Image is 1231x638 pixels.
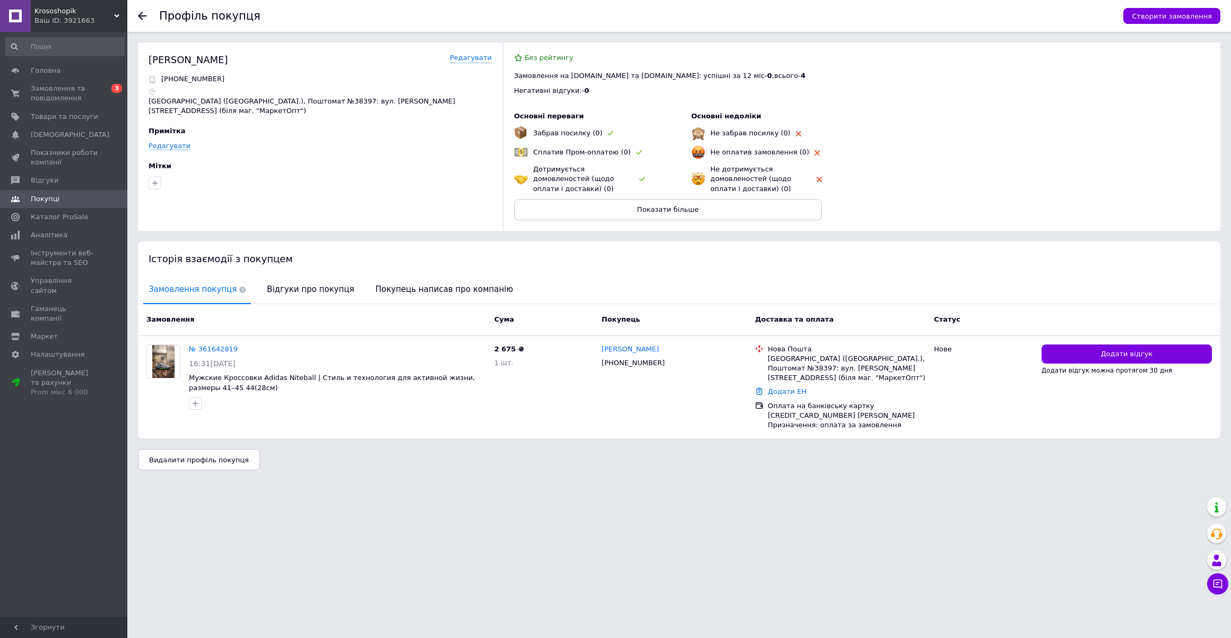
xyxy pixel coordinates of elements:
[31,304,98,323] span: Гаманець компанії
[814,150,820,156] img: rating-tag-type
[138,449,260,470] button: Видалити профіль покупця
[514,112,584,120] span: Основні переваги
[768,344,925,354] div: Нова Пошта
[1042,367,1172,374] span: Додати відгук можна протягом 30 дня
[710,129,791,137] span: Не забрав посилку (0)
[149,53,228,66] div: [PERSON_NAME]
[31,148,98,167] span: Показники роботи компанії
[768,401,925,430] div: Оплата на банківську картку [CREDIT_CARD_NUMBER] [PERSON_NAME] Призначення: оплата за замовлення
[801,72,805,80] span: 4
[149,127,186,135] span: Примітка
[691,145,705,159] img: emoji
[639,177,645,182] img: rating-tag-type
[31,332,58,341] span: Маркет
[450,53,492,63] a: Редагувати
[710,148,809,156] span: Не оплатив замовлення (0)
[533,148,631,156] span: Сплатив Пром-оплатою (0)
[111,84,122,93] span: 3
[31,84,98,103] span: Замовлення та повідомлення
[149,142,190,150] a: Редагувати
[796,131,801,136] img: rating-tag-type
[525,54,574,62] span: Без рейтингу
[146,315,194,323] span: Замовлення
[600,356,667,370] div: [PHONE_NUMBER]
[161,74,224,84] p: [PHONE_NUMBER]
[31,248,98,268] span: Інструменти веб-майстра та SEO
[494,359,513,367] span: 1 шт.
[370,276,518,303] span: Покупець написав про компанію
[637,205,699,213] span: Показати більше
[143,276,251,303] span: Замовлення покупця
[1123,8,1220,24] button: Створити замовлення
[514,87,585,94] span: Негативні відгуки: -
[146,344,180,378] a: Фото товару
[149,97,492,116] p: [GEOGRAPHIC_DATA] ([GEOGRAPHIC_DATA].), Поштомат №38397: вул. [PERSON_NAME][STREET_ADDRESS] (біля...
[31,368,98,398] span: [PERSON_NAME] та рахунки
[138,12,146,20] div: Повернутися назад
[31,176,58,185] span: Відгуки
[189,374,475,392] a: Мужские Кроссовки Adidas Niteball | Стиль и технология для активной жизни, размеры 41–45 44(28см)
[533,165,614,192] span: Дотримується домовленостей (щодо оплати і доставки) (0)
[159,10,261,22] h1: Профіль покупця
[514,172,528,186] img: emoji
[31,230,67,240] span: Аналітика
[5,37,125,56] input: Пошук
[1042,344,1212,364] button: Додати відгук
[710,165,792,192] span: Не дотримується домовленостей (щодо оплати і доставки) (0)
[34,16,127,25] div: Ваш ID: 3921663
[31,387,98,397] div: Prom мікс 6 000
[31,112,98,122] span: Товари та послуги
[691,172,705,186] img: emoji
[767,72,772,80] span: 0
[768,387,807,395] a: Додати ЕН
[934,344,1033,354] div: Нове
[1132,12,1212,20] span: Створити замовлення
[514,72,805,80] span: Замовлення на [DOMAIN_NAME] та [DOMAIN_NAME]: успішні за 12 міс - , всього -
[494,345,524,353] span: 2 675 ₴
[34,6,114,16] span: Krososhopik
[262,276,359,303] span: Відгуки про покупця
[691,112,761,120] span: Основні недоліки
[494,315,514,323] span: Cума
[152,345,175,378] img: Фото товару
[149,162,171,170] span: Мітки
[514,145,528,159] img: emoji
[514,126,527,139] img: emoji
[636,150,642,155] img: rating-tag-type
[691,126,705,140] img: emoji
[817,177,822,182] img: rating-tag-type
[31,130,109,140] span: [DEMOGRAPHIC_DATA]
[189,345,238,353] a: № 361642819
[768,354,925,383] div: [GEOGRAPHIC_DATA] ([GEOGRAPHIC_DATA].), Поштомат №38397: вул. [PERSON_NAME][STREET_ADDRESS] (біля...
[189,359,236,368] span: 16:31[DATE]
[149,253,293,264] span: Історія взаємодії з покупцем
[149,456,249,464] span: Видалити профіль покупця
[31,212,88,222] span: Каталог ProSale
[31,350,85,359] span: Налаштування
[1207,573,1228,594] button: Чат з покупцем
[602,315,640,323] span: Покупець
[608,131,613,136] img: rating-tag-type
[934,315,960,323] span: Статус
[514,199,822,220] button: Показати більше
[533,129,603,137] span: Забрав посилку (0)
[31,66,60,75] span: Головна
[31,194,59,204] span: Покупці
[1100,349,1152,359] span: Додати відгук
[755,315,834,323] span: Доставка та оплата
[584,87,589,94] span: 0
[602,344,659,355] a: [PERSON_NAME]
[31,276,98,295] span: Управління сайтом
